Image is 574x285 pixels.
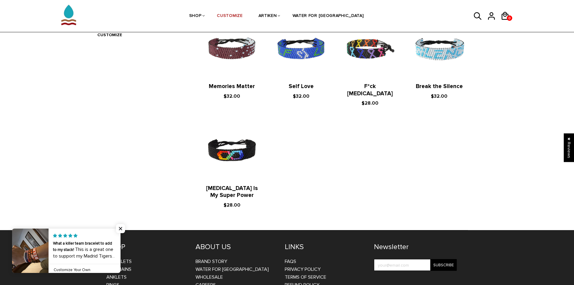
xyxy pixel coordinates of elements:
[564,133,574,162] div: Click to open Judge.me floating reviews tab
[285,258,296,264] a: FAQs
[285,266,321,272] a: Privacy Policy
[196,258,227,264] a: BRAND STORY
[285,274,326,280] a: Terms of Service
[106,274,127,280] a: Anklets
[507,14,512,22] span: 0
[224,93,240,99] span: $32.00
[209,83,255,90] a: Memories Matter
[431,93,447,99] span: $32.00
[196,274,223,280] a: WHOLESALE
[293,0,364,32] a: WATER FOR [GEOGRAPHIC_DATA]
[374,242,457,252] h4: Newsletter
[259,0,277,32] a: ARTIKEN
[416,83,463,90] a: Break the Silence
[116,224,125,233] span: Close popup widget
[106,242,187,252] h4: SHOP
[293,93,309,99] span: $32.00
[430,259,457,271] input: Subscribe
[289,83,314,90] a: Self Love
[97,32,122,37] a: CUSTOMIZE
[206,185,258,199] a: [MEDICAL_DATA] Is My Super Power
[196,242,276,252] h4: ABOUT US
[217,0,243,32] a: CUSTOMIZE
[362,100,378,106] span: $28.00
[285,242,365,252] h4: LINKS
[224,202,240,208] span: $28.00
[374,259,457,271] input: your@email.com
[196,266,269,272] a: WATER FOR [GEOGRAPHIC_DATA]
[507,15,512,21] a: 0
[189,0,202,32] a: SHOP
[347,83,393,97] a: F*ck [MEDICAL_DATA]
